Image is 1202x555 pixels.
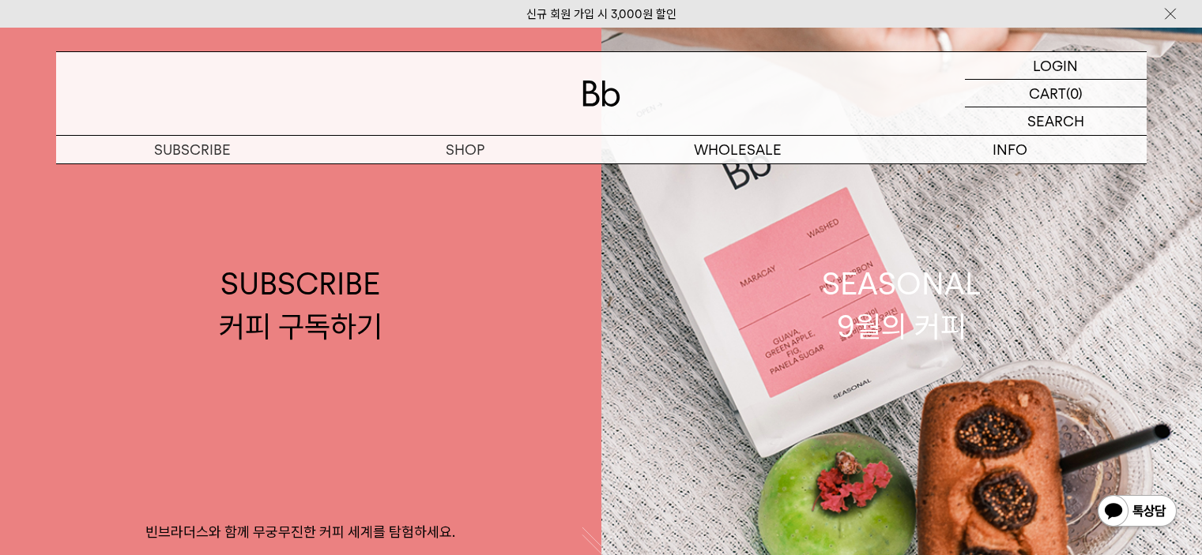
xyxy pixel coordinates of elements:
[822,263,982,347] div: SEASONAL 9월의 커피
[1096,493,1178,531] img: 카카오톡 채널 1:1 채팅 버튼
[1033,52,1078,79] p: LOGIN
[582,81,620,107] img: 로고
[965,52,1147,80] a: LOGIN
[965,80,1147,107] a: CART (0)
[601,136,874,163] p: WHOLESALE
[526,7,676,21] a: 신규 회원 가입 시 3,000원 할인
[1066,80,1083,107] p: (0)
[56,136,329,163] a: SUBSCRIBE
[1029,80,1066,107] p: CART
[1027,107,1084,135] p: SEARCH
[329,136,601,163] a: SHOP
[874,136,1147,163] p: INFO
[219,263,382,347] div: SUBSCRIBE 커피 구독하기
